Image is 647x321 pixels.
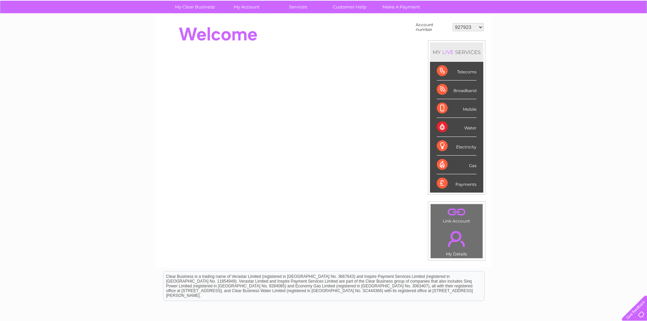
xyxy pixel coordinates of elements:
td: My Details [430,225,483,258]
a: Energy [544,29,559,34]
div: Gas [437,156,477,174]
a: My Account [218,1,274,13]
div: Water [437,118,477,137]
img: logo.png [23,18,57,38]
a: My Clear Business [167,1,223,13]
a: Log out [625,29,641,34]
td: Account number [414,21,451,34]
a: 0333 014 3131 [519,3,566,12]
a: . [432,227,481,251]
a: . [432,206,481,218]
a: Make A Payment [373,1,429,13]
div: Payments [437,174,477,193]
a: Services [270,1,326,13]
a: Contact [602,29,618,34]
div: MY SERVICES [430,42,483,62]
a: Customer Help [322,1,378,13]
a: Water [527,29,540,34]
td: Link Account [430,204,483,225]
div: Electricity [437,137,477,156]
div: LIVE [441,49,455,55]
a: Blog [588,29,598,34]
div: Telecoms [437,62,477,81]
div: Clear Business is a trading name of Verastar Limited (registered in [GEOGRAPHIC_DATA] No. 3667643... [163,4,484,33]
a: Telecoms [563,29,584,34]
div: Mobile [437,99,477,118]
div: Broadband [437,81,477,99]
